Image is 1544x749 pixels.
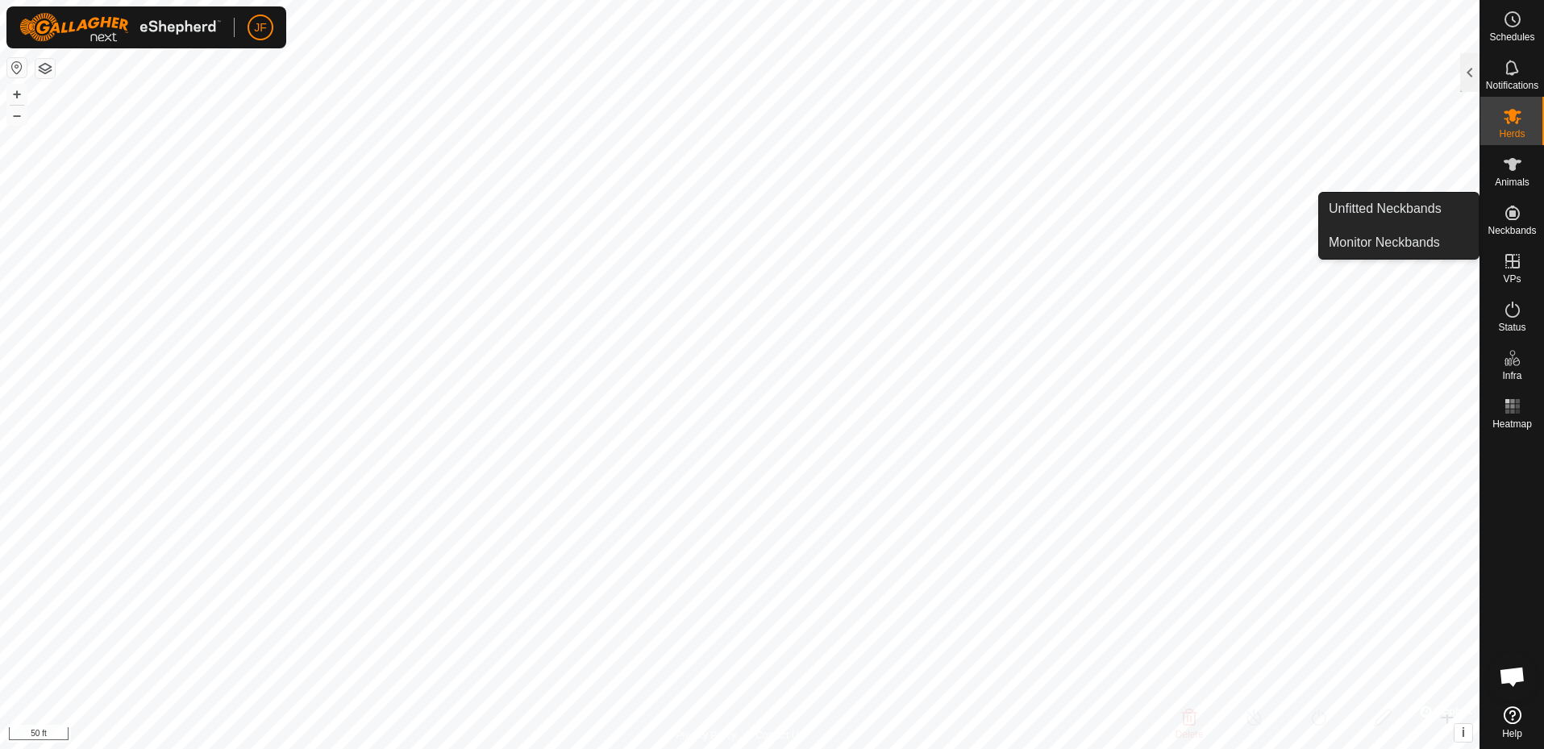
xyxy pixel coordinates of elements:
span: Herds [1499,129,1525,139]
span: Notifications [1486,81,1538,90]
span: Neckbands [1488,226,1536,235]
span: i [1462,726,1465,739]
span: Status [1498,322,1525,332]
button: + [7,85,27,104]
span: Infra [1502,371,1521,381]
a: Unfitted Neckbands [1319,193,1479,225]
span: Monitor Neckbands [1329,233,1440,252]
button: Reset Map [7,58,27,77]
span: VPs [1503,274,1521,284]
a: Help [1480,700,1544,745]
span: Animals [1495,177,1529,187]
span: Unfitted Neckbands [1329,199,1442,218]
span: JF [254,19,267,36]
button: i [1455,724,1472,742]
span: Help [1502,729,1522,739]
img: Gallagher Logo [19,13,221,42]
span: Schedules [1489,32,1534,42]
button: – [7,106,27,125]
span: Heatmap [1492,419,1532,429]
a: Open chat [1488,652,1537,701]
a: Monitor Neckbands [1319,227,1479,259]
a: Privacy Policy [676,728,736,743]
a: Contact Us [755,728,803,743]
button: Map Layers [35,59,55,78]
